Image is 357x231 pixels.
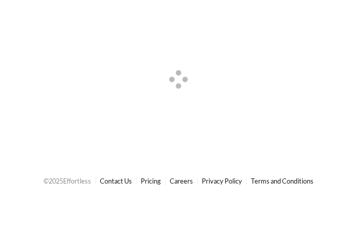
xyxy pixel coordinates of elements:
[202,177,242,185] a: Privacy Policy
[43,177,91,185] span: © 2025 Effortless
[100,177,132,185] a: Contact Us
[170,177,193,185] a: Careers
[141,177,161,185] a: Pricing
[251,177,314,185] a: Terms and Conditions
